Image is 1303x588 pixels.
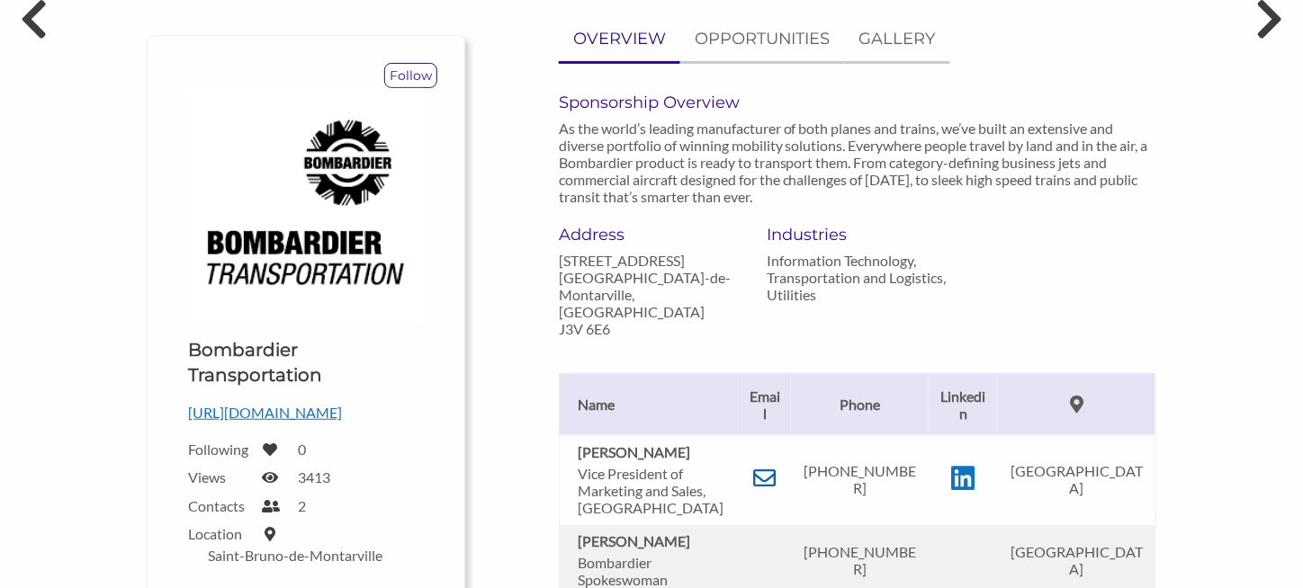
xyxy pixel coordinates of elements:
p: GALLERY [859,26,936,52]
p: Follow [385,64,436,87]
b: [PERSON_NAME] [578,532,690,549]
h6: Industries [767,225,948,245]
p: Bombardier Spokeswoman [578,554,731,588]
p: OPPORTUNITIES [695,26,831,52]
p: [STREET_ADDRESS] [559,252,740,269]
p: [PHONE_NUMBER] [800,543,921,577]
p: [GEOGRAPHIC_DATA] [1007,543,1146,577]
th: Phone [791,373,930,435]
p: Information Technology, Transportation and Logistics, Utilities [767,252,948,303]
label: Location [188,525,251,542]
p: Vice President of Marketing and Sales, [GEOGRAPHIC_DATA] [578,465,731,516]
p: J3V 6E6 [559,320,740,337]
p: [GEOGRAPHIC_DATA]-de-Montarville, [GEOGRAPHIC_DATA] [559,269,740,320]
label: 3413 [298,468,330,486]
p: [URL][DOMAIN_NAME] [188,401,424,424]
img: Logo [188,88,424,324]
b: [PERSON_NAME] [578,443,690,460]
p: As the world’s leading manufacturer of both planes and trains, we’ve built an extensive and diver... [559,120,1156,205]
label: 2 [298,497,306,514]
h6: Address [559,225,740,245]
label: Contacts [188,497,251,514]
p: OVERVIEW [573,26,666,52]
th: Linkedin [929,373,998,435]
th: Email [739,373,790,435]
label: 0 [298,441,306,458]
label: Saint-Bruno-de-Montarville [208,547,382,564]
th: Name [559,373,739,435]
label: Following [188,441,251,458]
p: [GEOGRAPHIC_DATA] [1007,462,1146,496]
h6: Sponsorship Overview [559,93,1156,112]
h1: Bombardier Transportation [188,337,424,388]
label: Views [188,468,251,486]
p: [PHONE_NUMBER] [800,462,921,496]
